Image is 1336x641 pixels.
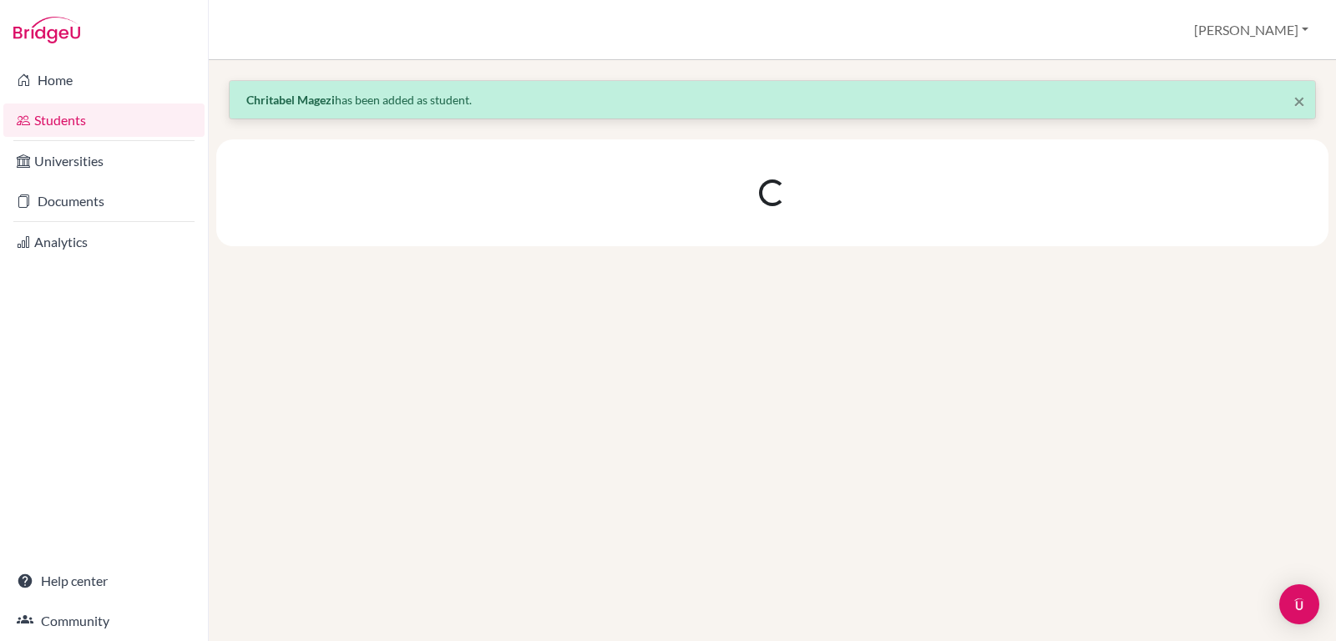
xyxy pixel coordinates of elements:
a: Analytics [3,225,205,259]
div: Open Intercom Messenger [1279,584,1319,624]
a: Universities [3,144,205,178]
a: Documents [3,184,205,218]
img: Bridge-U [13,17,80,43]
button: [PERSON_NAME] [1187,14,1316,46]
a: Community [3,604,205,638]
strong: Chritabel Magezi [246,93,335,107]
a: Home [3,63,205,97]
a: Help center [3,564,205,598]
p: has been added as student. [246,91,1298,109]
a: Students [3,103,205,137]
span: × [1293,88,1305,113]
button: Close [1293,91,1305,111]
